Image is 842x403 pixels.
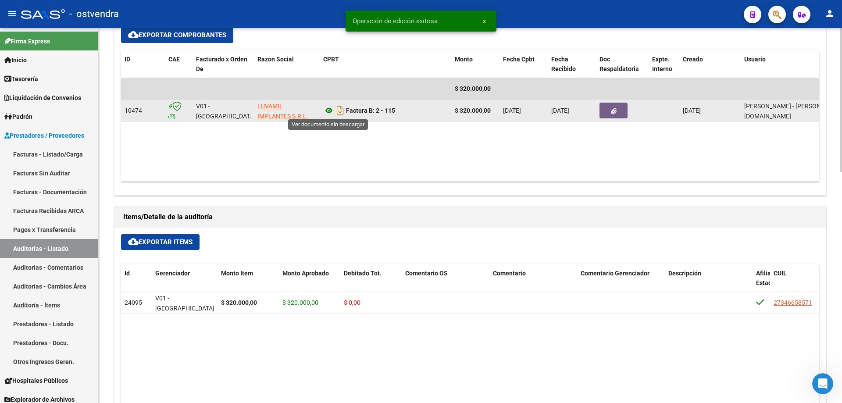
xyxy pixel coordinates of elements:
span: Usuario [744,56,766,63]
span: Doc Respaldatoria [599,56,639,73]
datatable-header-cell: Monto Aprobado [279,264,340,303]
span: 10474 [125,107,142,114]
span: Firma Express [4,36,50,46]
span: $ 320.000,00 [455,85,491,92]
span: [DATE] [551,107,569,114]
span: V01 - [GEOGRAPHIC_DATA] [196,103,255,120]
datatable-header-cell: Comentario OS [402,264,489,303]
span: - ostvendra [69,4,119,24]
mat-icon: person [824,8,835,19]
datatable-header-cell: CPBT [320,50,451,79]
datatable-header-cell: Fecha Recibido [548,50,596,79]
button: x [476,13,493,29]
span: Razon Social [257,56,294,63]
span: Id [125,270,130,277]
datatable-header-cell: Monto Item [218,264,279,303]
span: Hospitales Públicos [4,376,68,385]
datatable-header-cell: Debitado Tot. [340,264,402,303]
button: Exportar Items [121,234,200,250]
datatable-header-cell: Creado [679,50,741,79]
datatable-header-cell: Comentario Gerenciador [577,264,665,303]
span: Monto Aprobado [282,270,329,277]
iframe: Intercom live chat [812,373,833,394]
datatable-header-cell: CAE [165,50,193,79]
datatable-header-cell: Id [121,264,152,303]
datatable-header-cell: Doc Respaldatoria [596,50,649,79]
span: 24095 [125,299,142,306]
span: Gerenciador [155,270,190,277]
datatable-header-cell: CUIL [770,264,818,303]
span: Debitado Tot. [344,270,382,277]
span: Comentario OS [405,270,448,277]
span: Tesorería [4,74,38,84]
span: $ 0,00 [344,299,360,306]
datatable-header-cell: Comentario [489,264,577,303]
span: Prestadores / Proveedores [4,131,84,140]
span: Inicio [4,55,27,65]
i: Descargar documento [335,103,346,118]
datatable-header-cell: Monto [451,50,499,79]
span: $ 320.000,00 [282,299,318,306]
span: Operación de edición exitosa [353,17,438,25]
span: CAE [168,56,180,63]
span: Monto [455,56,473,63]
strong: $ 320.000,00 [455,107,491,114]
span: Exportar Comprobantes [128,31,226,39]
span: Comentario [493,270,526,277]
datatable-header-cell: Afiliado Estado [753,264,770,303]
h1: Items/Detalle de la auditoría [123,210,817,224]
span: x [483,17,486,25]
mat-icon: cloud_download [128,29,139,40]
span: Creado [683,56,703,63]
span: Expte. Interno [652,56,672,73]
span: LUVAMIL IMPLANTES S.R.L. [257,103,308,120]
datatable-header-cell: Fecha Cpbt [499,50,548,79]
datatable-header-cell: Gerenciador [152,264,218,303]
span: Afiliado Estado [756,270,778,287]
datatable-header-cell: Facturado x Orden De [193,50,254,79]
span: Padrón [4,112,32,121]
span: CUIL [774,270,787,277]
datatable-header-cell: Razon Social [254,50,320,79]
span: Descripción [668,270,701,277]
span: 27346658571 [774,299,812,306]
span: V01 - [GEOGRAPHIC_DATA] [155,295,214,312]
span: Exportar Items [128,238,193,246]
span: Monto Item [221,270,253,277]
datatable-header-cell: Expte. Interno [649,50,679,79]
strong: $ 320.000,00 [221,299,257,306]
mat-icon: menu [7,8,18,19]
span: Fecha Cpbt [503,56,535,63]
span: [DATE] [503,107,521,114]
button: Exportar Comprobantes [121,27,233,43]
span: Fecha Recibido [551,56,576,73]
strong: Factura B: 2 - 115 [346,107,395,114]
datatable-header-cell: ID [121,50,165,79]
span: [DATE] [683,107,701,114]
span: ID [125,56,130,63]
span: Comentario Gerenciador [581,270,649,277]
span: CPBT [323,56,339,63]
mat-icon: cloud_download [128,236,139,247]
datatable-header-cell: Descripción [665,264,753,303]
span: Facturado x Orden De [196,56,247,73]
span: Liquidación de Convenios [4,93,81,103]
